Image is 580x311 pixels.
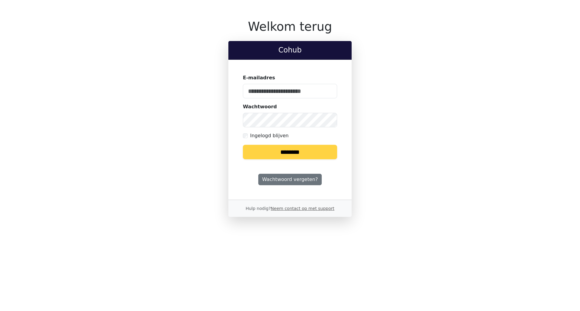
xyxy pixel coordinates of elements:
[243,74,275,81] label: E-mailadres
[243,103,277,110] label: Wachtwoord
[250,132,288,139] label: Ingelogd blijven
[233,46,347,55] h2: Cohub
[246,206,334,211] small: Hulp nodig?
[271,206,334,211] a: Neem contact op met support
[228,19,352,34] h1: Welkom terug
[258,174,322,185] a: Wachtwoord vergeten?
